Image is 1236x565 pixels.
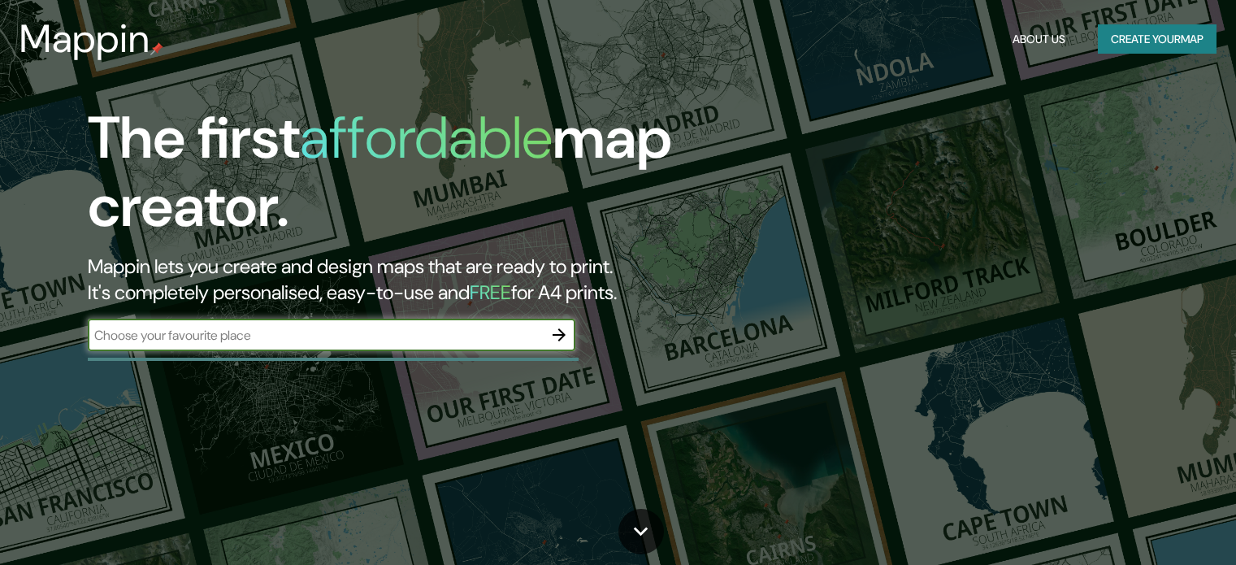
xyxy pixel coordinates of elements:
button: About Us [1006,24,1072,54]
h2: Mappin lets you create and design maps that are ready to print. It's completely personalised, eas... [88,254,706,306]
input: Choose your favourite place [88,326,543,345]
h5: FREE [470,280,511,305]
img: mappin-pin [150,42,163,55]
h1: affordable [300,100,553,176]
button: Create yourmap [1098,24,1216,54]
h3: Mappin [20,16,150,62]
h1: The first map creator. [88,104,706,254]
